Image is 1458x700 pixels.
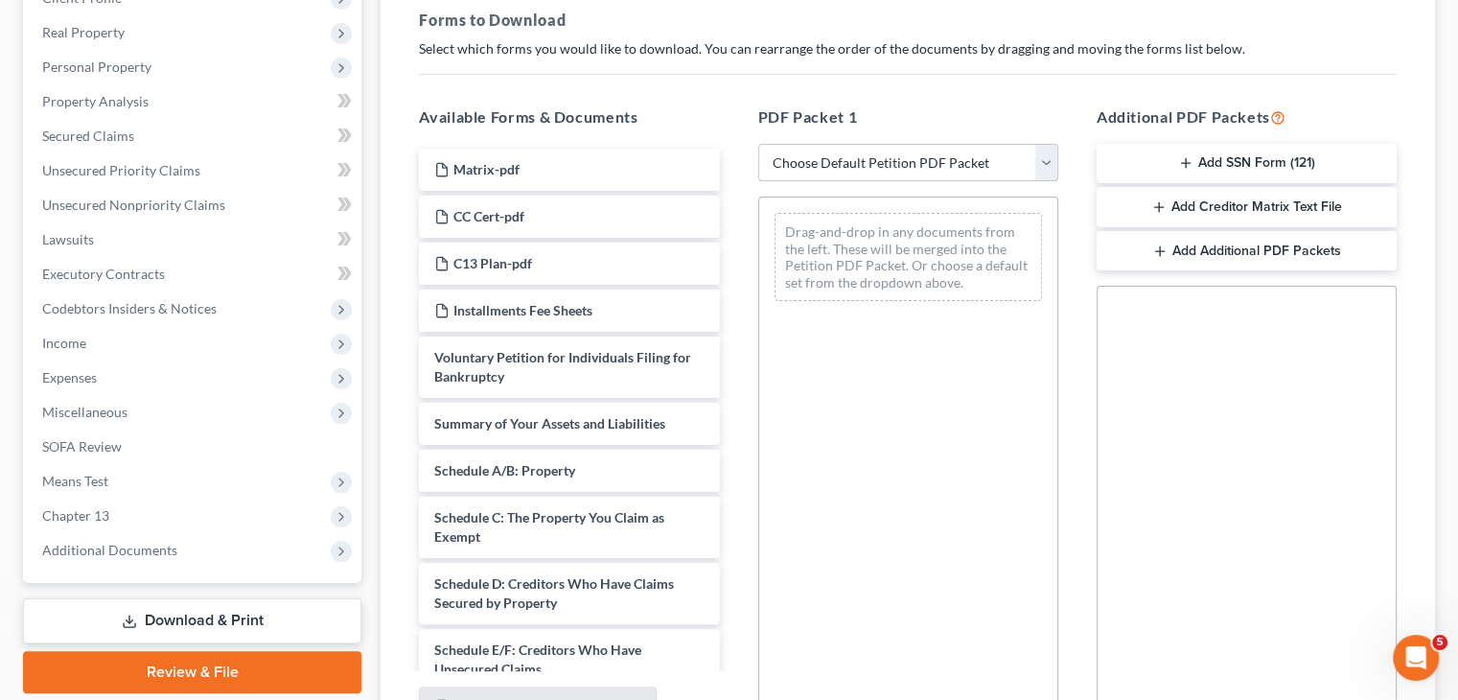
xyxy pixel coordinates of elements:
a: Unsecured Priority Claims [27,153,361,188]
span: Matrix-pdf [453,161,520,177]
h5: Additional PDF Packets [1097,105,1397,128]
h5: Forms to Download [419,9,1397,32]
a: Executory Contracts [27,257,361,292]
span: Income [42,335,86,351]
span: Secured Claims [42,128,134,144]
a: Unsecured Nonpriority Claims [27,188,361,222]
span: CC Cert-pdf [453,208,524,224]
span: Unsecured Nonpriority Claims [42,197,225,213]
span: Codebtors Insiders & Notices [42,300,217,316]
h5: PDF Packet 1 [758,105,1058,128]
a: Lawsuits [27,222,361,257]
span: Installments Fee Sheets [453,302,592,318]
span: SOFA Review [42,438,122,455]
span: Additional Documents [42,542,177,558]
p: Select which forms you would like to download. You can rearrange the order of the documents by dr... [419,39,1397,58]
span: Executory Contracts [42,266,165,282]
button: Add SSN Form (121) [1097,144,1397,184]
span: Schedule A/B: Property [434,462,575,478]
a: Secured Claims [27,119,361,153]
span: Schedule D: Creditors Who Have Claims Secured by Property [434,575,674,611]
span: Schedule C: The Property You Claim as Exempt [434,509,664,545]
a: Review & File [23,651,361,693]
span: Summary of Your Assets and Liabilities [434,415,665,432]
span: C13 Plan-pdf [453,255,532,271]
iframe: Intercom live chat [1393,635,1439,681]
span: Unsecured Priority Claims [42,162,200,178]
span: Miscellaneous [42,404,127,420]
span: Property Analysis [42,93,149,109]
a: Property Analysis [27,84,361,119]
span: 5 [1432,635,1447,650]
span: Schedule E/F: Creditors Who Have Unsecured Claims [434,642,641,677]
span: Means Test [42,473,108,489]
a: Download & Print [23,598,361,643]
span: Voluntary Petition for Individuals Filing for Bankruptcy [434,349,691,385]
span: Real Property [42,24,125,40]
span: Expenses [42,369,97,385]
span: Lawsuits [42,231,94,247]
a: SOFA Review [27,430,361,464]
button: Add Creditor Matrix Text File [1097,187,1397,227]
span: Chapter 13 [42,507,109,524]
div: Drag-and-drop in any documents from the left. These will be merged into the Petition PDF Packet. ... [775,213,1042,301]
button: Add Additional PDF Packets [1097,231,1397,271]
span: Personal Property [42,58,151,75]
h5: Available Forms & Documents [419,105,719,128]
